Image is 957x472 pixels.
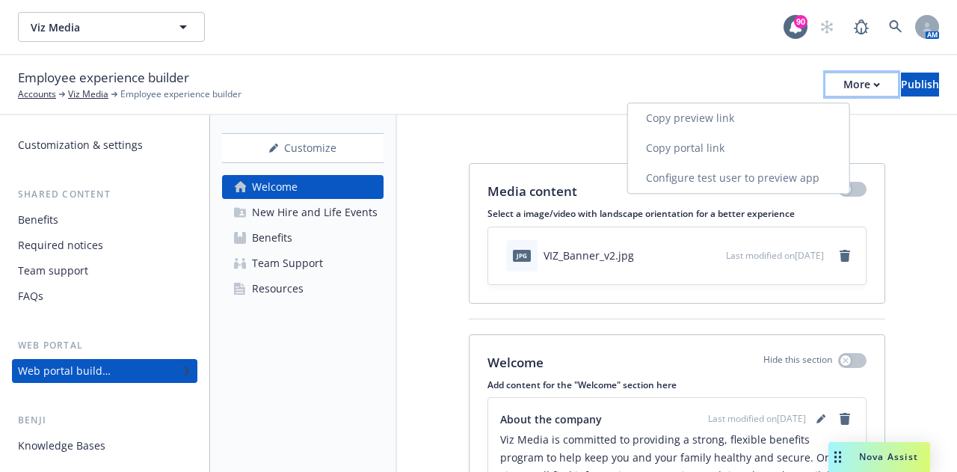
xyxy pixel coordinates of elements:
[68,88,108,101] a: Viz Media
[836,247,854,265] a: remove
[12,434,197,458] a: Knowledge Bases
[222,134,384,162] div: Customize
[18,133,143,157] div: Customization & settings
[12,208,197,232] a: Benefits
[812,410,830,428] a: editPencil
[18,68,189,88] span: Employee experience builder
[763,353,832,373] p: Hide this section
[12,259,197,283] a: Team support
[825,73,898,96] button: More
[859,450,918,463] span: Nova Assist
[252,200,378,224] div: New Hire and Life Events
[487,207,867,220] p: Select a image/video with landscape orientation for a better experience
[513,250,531,261] span: jpg
[18,12,205,42] button: Viz Media
[18,434,105,458] div: Knowledge Bases
[487,182,577,201] p: Media content
[487,353,544,373] p: Welcome
[222,251,384,275] a: Team Support
[18,208,58,232] div: Benefits
[18,88,56,101] a: Accounts
[707,248,720,263] button: preview file
[120,88,241,101] span: Employee experience builder
[222,277,384,301] a: Resources
[222,200,384,224] a: New Hire and Life Events
[12,338,197,353] div: Web portal
[12,413,197,428] div: Benji
[222,175,384,199] a: Welcome
[794,15,807,28] div: 90
[881,12,911,42] a: Search
[222,226,384,250] a: Benefits
[628,163,849,193] a: Configure test user to preview app
[12,187,197,202] div: Shared content
[12,359,197,383] a: Web portal builder
[544,248,634,263] div: VIZ_Banner_v2.jpg
[846,12,876,42] a: Report a Bug
[252,277,304,301] div: Resources
[252,251,323,275] div: Team Support
[18,359,111,383] div: Web portal builder
[836,410,854,428] a: remove
[708,412,806,426] span: Last modified on [DATE]
[487,378,867,391] p: Add content for the "Welcome" section here
[18,259,88,283] div: Team support
[252,175,298,199] div: Welcome
[628,103,849,133] a: Copy preview link
[12,133,197,157] a: Customization & settings
[901,73,939,96] button: Publish
[683,248,695,263] button: download file
[500,411,602,427] span: About the company
[12,233,197,257] a: Required notices
[18,233,103,257] div: Required notices
[18,284,43,308] div: FAQs
[843,73,880,96] div: More
[828,442,930,472] button: Nova Assist
[12,284,197,308] a: FAQs
[31,19,160,35] span: Viz Media
[628,133,849,163] a: Copy portal link
[812,12,842,42] a: Start snowing
[252,226,292,250] div: Benefits
[828,442,847,472] div: Drag to move
[222,133,384,163] button: Customize
[726,249,824,262] span: Last modified on [DATE]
